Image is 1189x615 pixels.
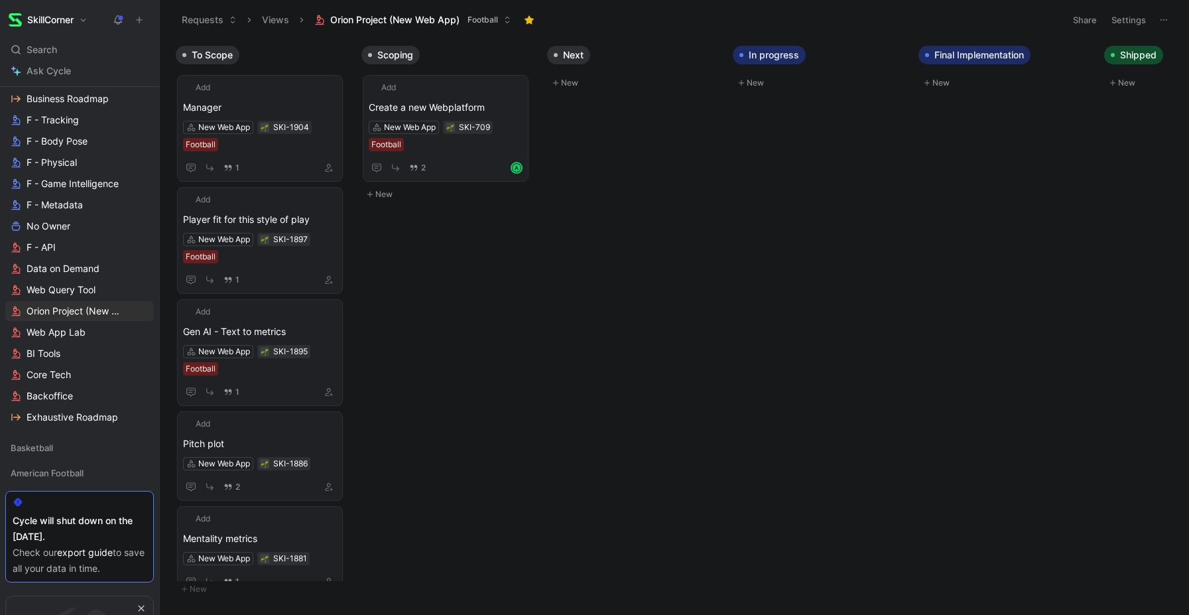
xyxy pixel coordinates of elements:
[5,238,154,257] a: F - API
[5,344,154,364] a: BI Tools
[261,124,269,132] img: 🌱
[177,75,343,182] a: AddManagerNew Web AppFootball1
[27,411,118,424] span: Exhaustive Roadmap
[27,283,95,297] span: Web Query Tool
[27,135,88,148] span: F - Body Pose
[235,164,239,172] span: 1
[918,75,1094,91] button: New
[198,121,250,134] div: New Web App
[446,124,454,132] img: 🌱
[371,138,401,151] div: Football
[198,233,250,246] div: New Web App
[27,177,119,190] span: F - Game Intelligence
[183,193,212,206] button: Add
[176,581,351,597] button: New
[363,75,529,182] a: AddCreate a new WebplatformNew Web AppFootball2A
[170,40,356,604] div: To ScopeNew
[186,250,216,263] div: Football
[221,273,242,287] button: 1
[5,322,154,342] a: Web App Lab
[273,345,308,358] div: SKI-1895
[5,216,154,236] a: No Owner
[5,438,154,462] div: Basketball
[5,463,154,487] div: American Football
[273,121,309,134] div: SKI-1904
[260,347,269,356] div: 🌱
[5,195,154,215] a: F - Metadata
[192,48,233,62] span: To Scope
[547,75,722,91] button: New
[361,46,420,64] button: Scoping
[177,187,343,294] a: AddPlayer fit for this style of playNew Web AppFootball1
[176,10,243,30] button: Requests
[377,48,413,62] span: Scoping
[177,299,343,406] a: AddGen AI - Text to metricsNew Web AppFootball1
[5,153,154,172] a: F - Physical
[27,220,70,233] span: No Owner
[27,198,83,212] span: F - Metadata
[934,48,1024,62] span: Final Implementation
[27,241,56,254] span: F - API
[183,417,212,431] button: Add
[468,13,498,27] span: Football
[261,236,269,244] img: 🌱
[176,46,239,64] button: To Scope
[5,61,154,81] a: Ask Cycle
[5,11,91,29] button: SkillCornerSkillCorner
[27,92,109,105] span: Business Roadmap
[733,46,806,64] button: In progress
[5,40,154,60] div: Search
[1067,11,1103,29] button: Share
[27,113,79,127] span: F - Tracking
[361,186,536,202] button: New
[1120,48,1157,62] span: Shipped
[198,552,250,565] div: New Web App
[446,123,455,132] button: 🌱
[260,123,269,132] div: 🌱
[913,40,1099,98] div: Final ImplementationNew
[384,121,436,134] div: New Web App
[330,13,460,27] span: Orion Project (New Web App)
[27,305,126,318] span: Orion Project (New Web App)
[421,164,426,172] span: 2
[260,235,269,244] button: 🌱
[5,386,154,406] a: Backoffice
[261,555,269,563] img: 🌱
[512,163,521,172] div: A
[13,513,147,545] div: Cycle will shut down on the [DATE].
[5,259,154,279] a: Data on Demand
[256,10,295,30] button: Views
[221,161,242,175] button: 1
[5,365,154,385] a: Core Tech
[183,512,212,525] button: Add
[369,100,523,115] span: Create a new Webplatform
[749,48,799,62] span: In progress
[727,40,913,98] div: In progressNew
[235,388,239,396] span: 1
[27,42,57,58] span: Search
[261,348,269,356] img: 🌱
[542,40,727,98] div: NextNew
[27,347,60,360] span: BI Tools
[5,463,154,483] div: American Football
[5,42,154,427] div: FootballGame Intelligence BugsBusiness RoadmapF - TrackingF - Body PoseF - PhysicalF - Game Intel...
[261,460,269,468] img: 🌱
[1104,46,1163,64] button: Shipped
[221,385,242,399] button: 1
[5,438,154,458] div: Basketball
[11,466,84,480] span: American Football
[221,575,242,589] button: 1
[177,506,343,596] a: AddMentality metricsNew Web App1
[11,441,53,454] span: Basketball
[5,89,154,109] a: Business Roadmap
[918,46,1031,64] button: Final Implementation
[5,131,154,151] a: F - Body Pose
[407,161,428,175] button: 2
[563,48,584,62] span: Next
[273,233,308,246] div: SKI-1897
[186,138,216,151] div: Football
[733,75,908,91] button: New
[27,326,86,339] span: Web App Lab
[57,547,113,558] a: export guide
